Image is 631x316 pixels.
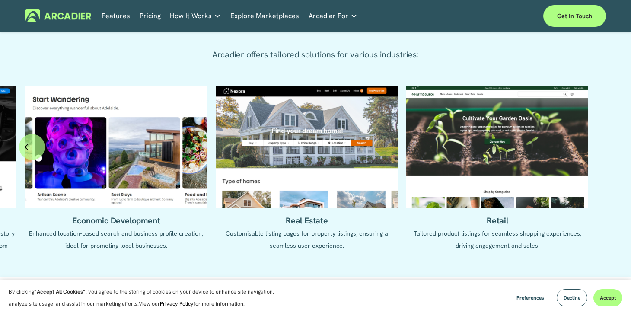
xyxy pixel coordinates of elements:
[510,289,551,306] button: Preferences
[34,288,86,295] strong: “Accept All Cookies”
[212,49,419,60] span: Arcadier offers tailored solutions for various industries:
[140,9,161,22] a: Pricing
[19,134,45,160] button: Previous
[564,294,580,301] span: Decline
[309,9,357,22] a: folder dropdown
[170,10,212,22] span: How It Works
[170,9,221,22] a: folder dropdown
[160,300,194,307] a: Privacy Policy
[557,289,587,306] button: Decline
[309,10,348,22] span: Arcadier For
[200,14,432,32] h2: Industry-Specific Solutions
[9,286,290,310] p: By clicking , you agree to the storing of cookies on your device to enhance site navigation, anal...
[543,5,606,27] a: Get in touch
[588,275,631,316] iframe: Chat Widget
[25,9,91,22] img: Arcadier
[516,294,544,301] span: Preferences
[230,9,299,22] a: Explore Marketplaces
[102,9,130,22] a: Features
